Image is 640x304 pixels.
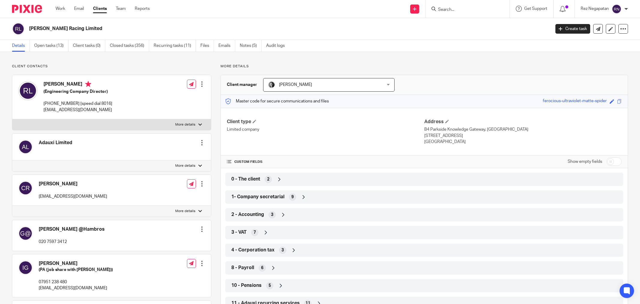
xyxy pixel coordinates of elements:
h3: Client manager [227,82,257,88]
p: Client contacts [12,64,211,69]
img: svg%3E [18,260,33,275]
div: ferocious-ultraviolet-matte-spider [543,98,607,105]
span: [PERSON_NAME] [279,83,312,87]
span: 7 [254,230,256,236]
span: 0 - The client [231,176,260,182]
p: [EMAIL_ADDRESS][DOMAIN_NAME] [39,285,113,291]
span: Get Support [524,7,547,11]
img: svg%3E [18,81,38,100]
a: Files [200,40,214,52]
label: Show empty fields [568,159,602,165]
a: Work [56,6,65,12]
h4: Client type [227,119,424,125]
a: Team [116,6,126,12]
span: 2 [267,176,269,182]
p: [EMAIL_ADDRESS][DOMAIN_NAME] [44,107,112,113]
a: Clients [93,6,107,12]
i: Primary [85,81,91,87]
a: Emails [218,40,235,52]
p: Limited company [227,126,424,132]
img: Pixie [12,5,42,13]
a: Closed tasks (356) [110,40,149,52]
p: 07951 238 480 [39,279,113,285]
h4: Address [424,119,622,125]
a: Open tasks (13) [34,40,68,52]
span: 1- Company secretarial [231,194,284,200]
h5: (PA (job share with [PERSON_NAME])) [39,267,113,273]
p: [PHONE_NUMBER] [speed dial 8016] [44,101,112,107]
img: svg%3E [612,4,621,14]
span: 2 - Accounting [231,211,264,218]
a: Recurring tasks (11) [154,40,196,52]
span: 3 [271,212,273,218]
span: 6 [261,265,263,271]
h4: Adauxi Limited [39,140,72,146]
a: Client tasks (0) [73,40,105,52]
h4: [PERSON_NAME] @Hambros [39,226,105,233]
span: 10 - Pensions [231,282,262,289]
input: Search [437,7,491,13]
h4: [PERSON_NAME] [39,260,113,267]
a: Audit logs [266,40,289,52]
p: [STREET_ADDRESS] [424,133,622,139]
p: More details [175,209,195,214]
p: [GEOGRAPHIC_DATA] [424,139,622,145]
img: DSC_9061-3.jpg [268,81,275,88]
img: svg%3E [12,23,25,35]
h4: CUSTOM FIELDS [227,160,424,164]
p: 020 7597 3412 [39,239,105,245]
span: 9 [291,194,294,200]
span: 3 - VAT [231,229,247,236]
a: Email [74,6,84,12]
span: 4 - Corporation tax [231,247,275,253]
a: Notes (5) [240,40,262,52]
span: 8 - Payroll [231,265,254,271]
img: svg%3E [18,226,33,241]
p: More details [175,163,195,168]
p: More details [221,64,628,69]
a: Create task [555,24,590,34]
h4: [PERSON_NAME] [44,81,112,89]
a: Reports [135,6,150,12]
h4: [PERSON_NAME] [39,181,107,187]
p: Rez Negapatan [581,6,609,12]
h5: (Engineering Company Director) [44,89,112,95]
span: 5 [269,283,271,289]
p: B4 Parkside Knowledge Gateway, [GEOGRAPHIC_DATA] [424,126,622,132]
a: Details [12,40,30,52]
p: Master code for secure communications and files [225,98,329,104]
img: svg%3E [18,181,33,195]
span: 3 [281,247,284,253]
img: svg%3E [18,140,33,154]
p: More details [175,122,195,127]
p: [EMAIL_ADDRESS][DOMAIN_NAME] [39,193,107,199]
h2: [PERSON_NAME] Racing Limited [29,26,443,32]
